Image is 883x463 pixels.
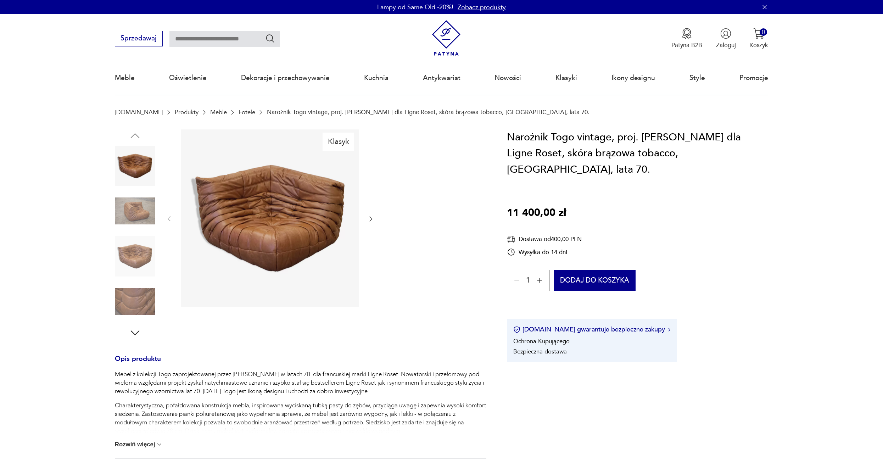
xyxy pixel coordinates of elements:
h1: Narożnik Togo vintage, proj. [PERSON_NAME] dla Ligne Roset, skóra brązowa tobacco, [GEOGRAPHIC_DA... [507,129,768,178]
img: Ikonka użytkownika [720,28,731,39]
a: Promocje [739,62,768,94]
p: Koszyk [749,41,768,49]
li: Bezpieczna dostawa [513,347,567,356]
button: Dodaj do koszyka [554,270,636,291]
a: Fotele [239,109,255,116]
a: Meble [115,62,135,94]
p: Charakterystyczna, pofałdowana konstrukcja mebla, inspirowana wyciskaną tubką pasty do zębów, prz... [115,401,486,435]
img: chevron down [156,441,163,448]
a: Sprzedawaj [115,36,163,42]
button: Rozwiń więcej [115,441,163,448]
p: 11 400,00 zł [507,205,566,221]
img: Ikona dostawy [507,235,515,244]
p: Narożnik Togo vintage, proj. [PERSON_NAME] dla Ligne Roset, skóra brązowa tobacco, [GEOGRAPHIC_DA... [267,109,589,116]
a: [DOMAIN_NAME] [115,109,163,116]
img: Ikona koszyka [753,28,764,39]
a: Ikona medaluPatyna B2B [671,28,702,49]
img: Zdjęcie produktu Narożnik Togo vintage, proj. M. Ducaroy dla Ligne Roset, skóra brązowa tobacco, ... [115,281,155,322]
button: Patyna B2B [671,28,702,49]
div: Klasyk [323,133,354,150]
img: Ikona medalu [681,28,692,39]
li: Ochrona Kupującego [513,337,570,345]
a: Style [689,62,705,94]
a: Kuchnia [364,62,389,94]
button: [DOMAIN_NAME] gwarantuje bezpieczne zakupy [513,325,670,334]
a: Dekoracje i przechowywanie [241,62,330,94]
button: Zaloguj [716,28,736,49]
p: Lampy od Same Old -20%! [377,3,453,12]
button: Sprzedawaj [115,31,163,46]
p: Zaloguj [716,41,736,49]
button: 0Koszyk [749,28,768,49]
p: Mebel z kolekcji Togo zaprojektowanej przez [PERSON_NAME] w latach 70. dla francuskiej marki Lign... [115,370,486,396]
p: Patyna B2B [671,41,702,49]
a: Produkty [175,109,199,116]
img: Ikona certyfikatu [513,326,520,333]
div: 0 [760,28,767,36]
a: Klasyki [555,62,577,94]
img: Zdjęcie produktu Narożnik Togo vintage, proj. M. Ducaroy dla Ligne Roset, skóra brązowa tobacco, ... [181,129,359,307]
h3: Opis produktu [115,356,486,370]
a: Antykwariat [423,62,460,94]
button: Szukaj [265,33,275,44]
a: Nowości [494,62,521,94]
img: Ikona strzałki w prawo [668,328,670,331]
img: Zdjęcie produktu Narożnik Togo vintage, proj. M. Ducaroy dla Ligne Roset, skóra brązowa tobacco, ... [115,236,155,277]
img: Zdjęcie produktu Narożnik Togo vintage, proj. M. Ducaroy dla Ligne Roset, skóra brązowa tobacco, ... [115,191,155,231]
div: Dostawa od 400,00 PLN [507,235,582,244]
div: Wysyłka do 14 dni [507,248,582,256]
img: Patyna - sklep z meblami i dekoracjami vintage [429,20,464,56]
a: Meble [210,109,227,116]
span: 1 [526,278,530,284]
img: Zdjęcie produktu Narożnik Togo vintage, proj. M. Ducaroy dla Ligne Roset, skóra brązowa tobacco, ... [115,146,155,186]
a: Oświetlenie [169,62,207,94]
a: Ikony designu [611,62,655,94]
a: Zobacz produkty [458,3,506,12]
